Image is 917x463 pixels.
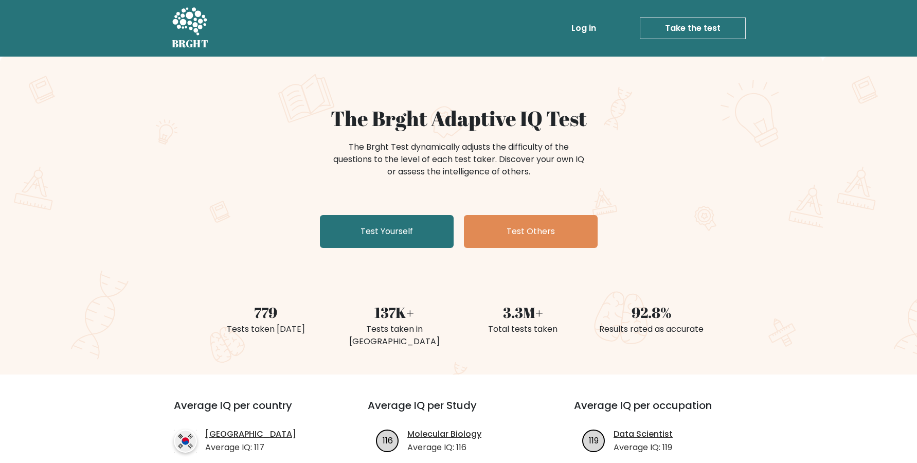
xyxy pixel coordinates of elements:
div: 3.3M+ [465,301,581,323]
a: [GEOGRAPHIC_DATA] [205,428,296,440]
a: Molecular Biology [407,428,481,440]
div: Tests taken [DATE] [208,323,324,335]
p: Average IQ: 117 [205,441,296,454]
a: Take the test [640,17,746,39]
a: Data Scientist [614,428,673,440]
a: Test Yourself [320,215,454,248]
p: Average IQ: 119 [614,441,673,454]
h5: BRGHT [172,38,209,50]
h1: The Brght Adaptive IQ Test [208,106,710,131]
div: Total tests taken [465,323,581,335]
div: 779 [208,301,324,323]
text: 119 [589,434,599,446]
text: 116 [383,434,393,446]
img: country [174,430,197,453]
h3: Average IQ per Study [368,399,549,424]
p: Average IQ: 116 [407,441,481,454]
div: 137K+ [336,301,453,323]
div: The Brght Test dynamically adjusts the difficulty of the questions to the level of each test take... [330,141,587,178]
a: BRGHT [172,4,209,52]
div: 92.8% [594,301,710,323]
a: Test Others [464,215,598,248]
h3: Average IQ per country [174,399,331,424]
h3: Average IQ per occupation [574,399,756,424]
div: Tests taken in [GEOGRAPHIC_DATA] [336,323,453,348]
div: Results rated as accurate [594,323,710,335]
a: Log in [567,18,600,39]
